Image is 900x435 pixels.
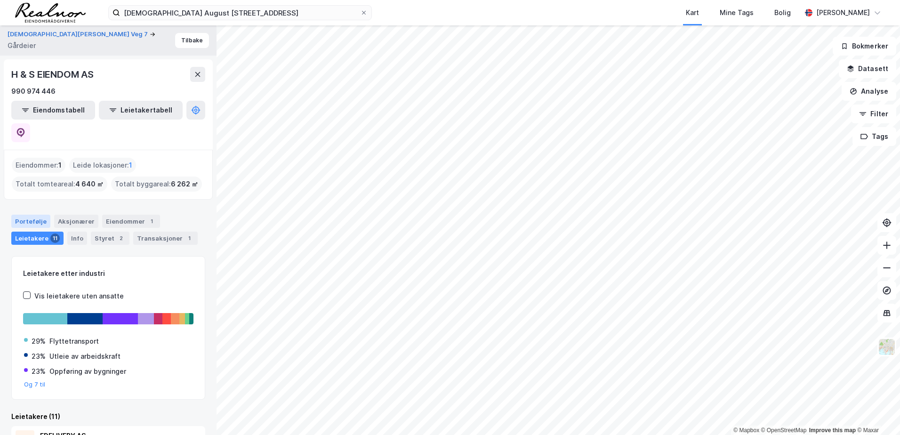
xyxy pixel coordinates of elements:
[12,158,65,173] div: Eiendommer :
[853,390,900,435] iframe: Chat Widget
[12,177,107,192] div: Totalt tomteareal :
[54,215,98,228] div: Aksjonærer
[129,160,132,171] span: 1
[75,178,104,190] span: 4 640 ㎡
[11,67,96,82] div: H & S EIENDOM AS
[49,351,121,362] div: Utleie av arbeidskraft
[11,101,95,120] button: Eiendomstabell
[67,232,87,245] div: Info
[816,7,870,18] div: [PERSON_NAME]
[102,215,160,228] div: Eiendommer
[58,160,62,171] span: 1
[15,3,86,23] img: realnor-logo.934646d98de889bb5806.png
[69,158,136,173] div: Leide lokasjoner :
[32,351,46,362] div: 23%
[839,59,896,78] button: Datasett
[11,411,205,422] div: Leietakere (11)
[733,427,759,434] a: Mapbox
[686,7,699,18] div: Kart
[32,366,46,377] div: 23%
[111,177,202,192] div: Totalt byggareal :
[851,105,896,123] button: Filter
[133,232,198,245] div: Transaksjoner
[24,381,46,388] button: Og 7 til
[11,232,64,245] div: Leietakere
[91,232,129,245] div: Styret
[809,427,856,434] a: Improve this map
[120,6,360,20] input: Søk på adresse, matrikkel, gårdeiere, leietakere eller personer
[50,234,60,243] div: 11
[8,40,36,51] div: Gårdeier
[34,290,124,302] div: Vis leietakere uten ansatte
[49,366,126,377] div: Oppføring av bygninger
[720,7,754,18] div: Mine Tags
[32,336,46,347] div: 29%
[878,338,896,356] img: Z
[116,234,126,243] div: 2
[852,127,896,146] button: Tags
[853,390,900,435] div: Kontrollprogram for chat
[147,217,156,226] div: 1
[761,427,807,434] a: OpenStreetMap
[842,82,896,101] button: Analyse
[23,268,193,279] div: Leietakere etter industri
[171,178,198,190] span: 6 262 ㎡
[49,336,99,347] div: Flyttetransport
[833,37,896,56] button: Bokmerker
[175,33,209,48] button: Tilbake
[185,234,194,243] div: 1
[99,101,183,120] button: Leietakertabell
[11,86,56,97] div: 990 974 446
[8,30,150,39] button: [DEMOGRAPHIC_DATA][PERSON_NAME] Veg 7
[11,215,50,228] div: Portefølje
[774,7,791,18] div: Bolig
